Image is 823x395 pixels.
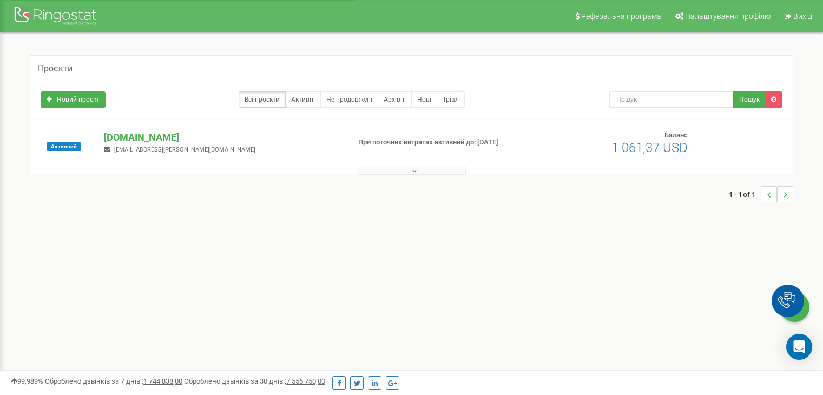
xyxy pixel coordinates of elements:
nav: ... [729,175,793,213]
span: Оброблено дзвінків за 7 днів : [45,377,182,385]
span: Баланс [664,131,688,139]
a: Активні [285,91,321,108]
p: При поточних витратах активний до: [DATE] [358,137,531,148]
span: 1 061,37 USD [611,140,688,155]
span: Реферальна програма [581,12,661,21]
span: 1 - 1 of 1 [729,186,761,202]
button: Пошук [733,91,766,108]
div: Open Intercom Messenger [786,334,812,360]
a: Архівні [378,91,412,108]
span: Оброблено дзвінків за 30 днів : [184,377,325,385]
span: 99,989% [11,377,43,385]
p: [DOMAIN_NAME] [104,130,340,144]
a: Новий проєкт [41,91,106,108]
u: 7 556 750,00 [286,377,325,385]
span: Вихід [793,12,812,21]
span: [EMAIL_ADDRESS][PERSON_NAME][DOMAIN_NAME] [114,146,255,153]
a: Всі проєкти [239,91,286,108]
span: Налаштування профілю [685,12,771,21]
a: Тріал [437,91,465,108]
h5: Проєкти [38,64,73,74]
span: Активний [47,142,81,151]
a: Нові [411,91,437,108]
u: 1 744 838,00 [143,377,182,385]
input: Пошук [609,91,734,108]
a: Не продовжені [320,91,378,108]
